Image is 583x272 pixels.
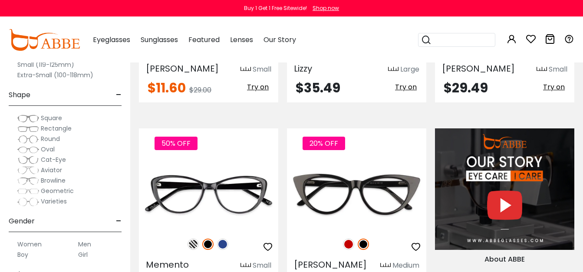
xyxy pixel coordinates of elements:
span: Oval [41,145,55,154]
span: $11.60 [148,79,186,97]
div: Buy 1 Get 1 Free Sitewide! [244,4,307,12]
img: Black [358,239,369,250]
span: - [116,211,122,232]
img: Black Memento - Acetate ,Universal Bridge Fit [139,160,278,229]
div: Small [253,260,271,271]
span: [PERSON_NAME] [442,62,515,75]
img: size ruler [388,66,399,73]
span: Round [41,134,60,143]
img: Oval.png [17,145,39,154]
img: abbeglasses.com [9,29,80,51]
div: Large [400,64,419,75]
img: size ruler [240,262,251,269]
img: Varieties.png [17,197,39,206]
span: Memento [146,259,189,271]
span: $29.00 [189,85,211,95]
span: Lenses [230,35,253,45]
span: Varieties [41,197,67,206]
button: Try on [540,82,567,93]
span: - [116,85,122,105]
span: Try on [247,82,269,92]
img: Round.png [17,135,39,144]
span: Square [41,114,62,122]
span: Aviator [41,166,62,174]
img: Pattern [188,239,199,250]
span: [PERSON_NAME] [294,259,367,271]
label: Extra-Small (100-118mm) [17,70,93,80]
span: 20% OFF [303,137,345,150]
button: Try on [244,82,271,93]
span: Shape [9,85,30,105]
img: Black Nora - Acetate ,Universal Bridge Fit [287,160,426,229]
span: Sunglasses [141,35,178,45]
label: Girl [78,249,88,260]
img: size ruler [537,66,547,73]
span: Featured [188,35,220,45]
img: Black [202,239,214,250]
img: Aviator.png [17,166,39,175]
span: Our Story [264,35,296,45]
div: Shop now [313,4,339,12]
img: Square.png [17,114,39,123]
div: Small [253,64,271,75]
span: 50% OFF [155,137,198,150]
img: Rectangle.png [17,125,39,133]
span: Geometric [41,187,74,195]
img: size ruler [380,262,391,269]
img: Browline.png [17,177,39,185]
span: Rectangle [41,124,72,133]
span: Try on [543,82,565,92]
img: Cat-Eye.png [17,156,39,164]
span: Browline [41,176,66,185]
span: [PERSON_NAME] [146,62,219,75]
img: Geometric.png [17,187,39,196]
span: Try on [395,82,417,92]
span: Cat-Eye [41,155,66,164]
span: Lizzy [294,62,312,75]
a: Shop now [308,4,339,12]
img: Blue [217,239,228,250]
img: About Us [435,128,574,250]
label: Boy [17,249,28,260]
span: Eyeglasses [93,35,130,45]
div: About ABBE [435,254,574,265]
label: Women [17,239,42,249]
span: $29.49 [444,79,488,97]
img: size ruler [240,66,251,73]
label: Men [78,239,91,249]
div: Small [549,64,567,75]
button: Try on [392,82,419,93]
label: Small (119-125mm) [17,59,74,70]
img: Red [343,239,354,250]
span: Gender [9,211,35,232]
div: Medium [392,260,419,271]
span: $35.49 [296,79,340,97]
